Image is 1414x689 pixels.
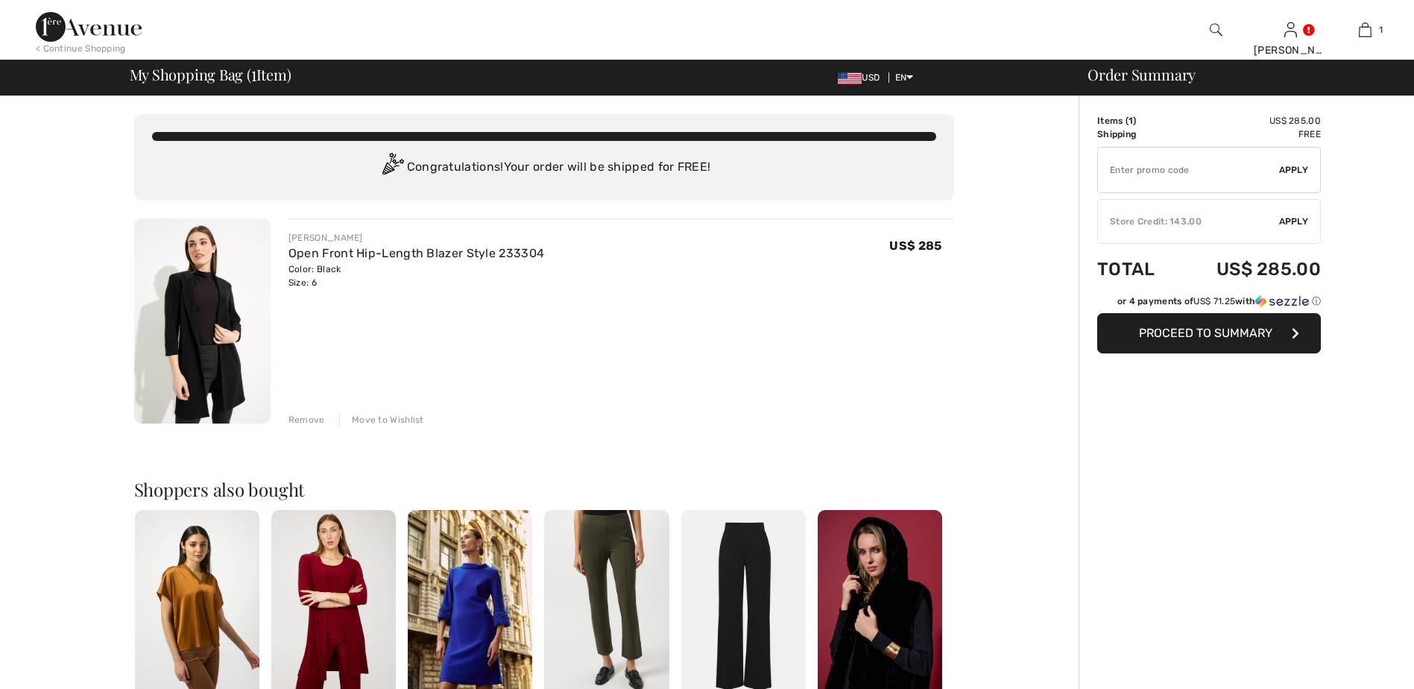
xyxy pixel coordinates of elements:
input: Promo code [1098,148,1279,192]
div: Congratulations! Your order will be shipped for FREE! [152,153,936,183]
div: Store Credit: 143.00 [1098,215,1279,228]
img: 1ère Avenue [36,12,142,42]
span: Apply [1279,215,1309,228]
div: Color: Black Size: 6 [288,262,544,289]
span: Apply [1279,163,1309,177]
span: USD [838,72,886,83]
td: Free [1177,128,1321,141]
div: < Continue Shopping [36,42,126,55]
td: Shipping [1097,128,1177,141]
div: [PERSON_NAME] [1254,43,1327,58]
div: or 4 payments of with [1117,295,1321,308]
img: search the website [1210,21,1222,39]
td: Items ( ) [1097,114,1177,128]
td: US$ 285.00 [1177,114,1321,128]
a: Open Front Hip-Length Blazer Style 233304 [288,246,544,260]
img: My Info [1284,21,1297,39]
a: Sign In [1284,22,1297,37]
td: US$ 285.00 [1177,244,1321,295]
img: Sezzle [1255,295,1309,308]
span: 1 [251,63,256,83]
div: or 4 payments ofUS$ 71.25withSezzle Click to learn more about Sezzle [1097,295,1321,313]
img: Open Front Hip-Length Blazer Style 233304 [134,218,271,424]
button: Proceed to Summary [1097,313,1321,353]
td: Total [1097,244,1177,295]
span: EN [895,72,914,83]
img: US Dollar [838,72,862,84]
span: 1 [1379,23,1383,37]
span: 1 [1129,116,1133,126]
span: My Shopping Bag ( Item) [130,67,291,82]
img: Congratulation2.svg [377,153,407,183]
span: US$ 285 [889,239,941,253]
span: US$ 71.25 [1193,296,1235,306]
h2: Shoppers also bought [134,480,954,498]
div: Remove [288,413,325,427]
img: My Bag [1359,21,1372,39]
div: Order Summary [1070,67,1405,82]
span: Proceed to Summary [1139,326,1272,340]
a: 1 [1328,21,1401,39]
div: [PERSON_NAME] [288,231,544,245]
div: Move to Wishlist [339,413,424,427]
